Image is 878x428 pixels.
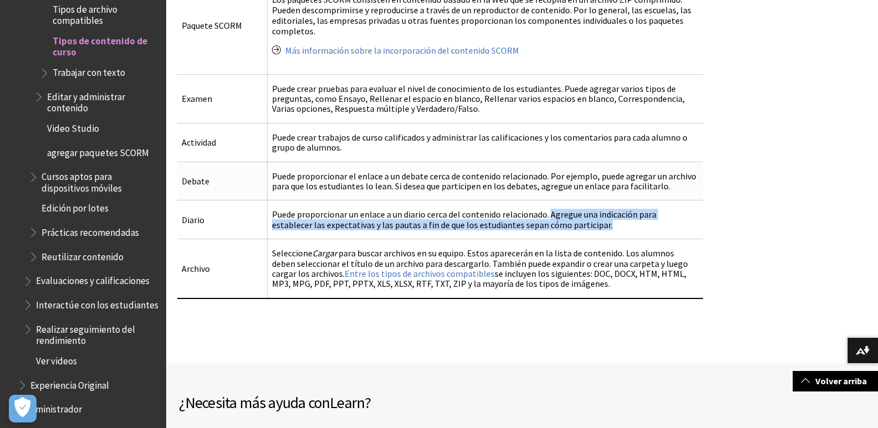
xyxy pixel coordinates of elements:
td: Archivo [177,239,268,298]
td: Examen [177,74,268,123]
span: Cargar [312,247,337,259]
span: Edición por lotes [42,199,109,214]
td: Puede crear trabajos de curso calificados y administrar las calificaciones y los comentarios para... [268,123,703,162]
span: Evaluaciones y calificaciones [36,272,150,287]
h2: ¿Necesita más ayuda con ? [179,391,522,414]
td: Diario [177,200,268,239]
a: Más información sobre la incorporación del contenido SCORM [285,45,519,56]
td: Puede proporcionar un enlace a un diario cerca del contenido relacionado. Agregue una indicación ... [268,200,703,239]
td: Puede proporcionar el enlace a un debate cerca de contenido relacionado. Por ejemplo, puede agreg... [268,162,703,200]
td: Seleccione para buscar archivos en su equipo. Estos aparecerán en la lista de contenido. Los alum... [268,239,703,298]
td: Actividad [177,123,268,162]
span: Interactúe con los estudiantes [36,296,158,311]
td: Puede crear pruebas para evaluar el nivel de conocimiento de los estudiantes. Puede agregar vario... [268,74,703,123]
a: Entre los tipos de archivos compatibles [345,268,495,280]
span: Cursos aptos para dispositivos móviles [42,168,158,194]
span: Learn [330,393,364,412]
span: agregar paquetes SCORM [47,143,149,158]
a: Volver arriba [793,371,878,391]
span: Tipos de contenido de curso [53,32,158,58]
span: Reutilizar contenido [42,247,124,262]
button: Abrir preferencias [9,395,37,422]
span: Trabajar con texto [53,64,125,79]
span: Video Studio [47,119,99,134]
span: Experiencia Original [30,376,109,391]
span: Realizar seguimiento del rendimiento [36,320,158,346]
span: Editar y administrar contenido [47,87,158,114]
span: Administrador [25,400,82,415]
span: Prácticas recomendadas [42,223,139,238]
span: Ver videos [36,352,77,367]
td: Debate [177,162,268,200]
